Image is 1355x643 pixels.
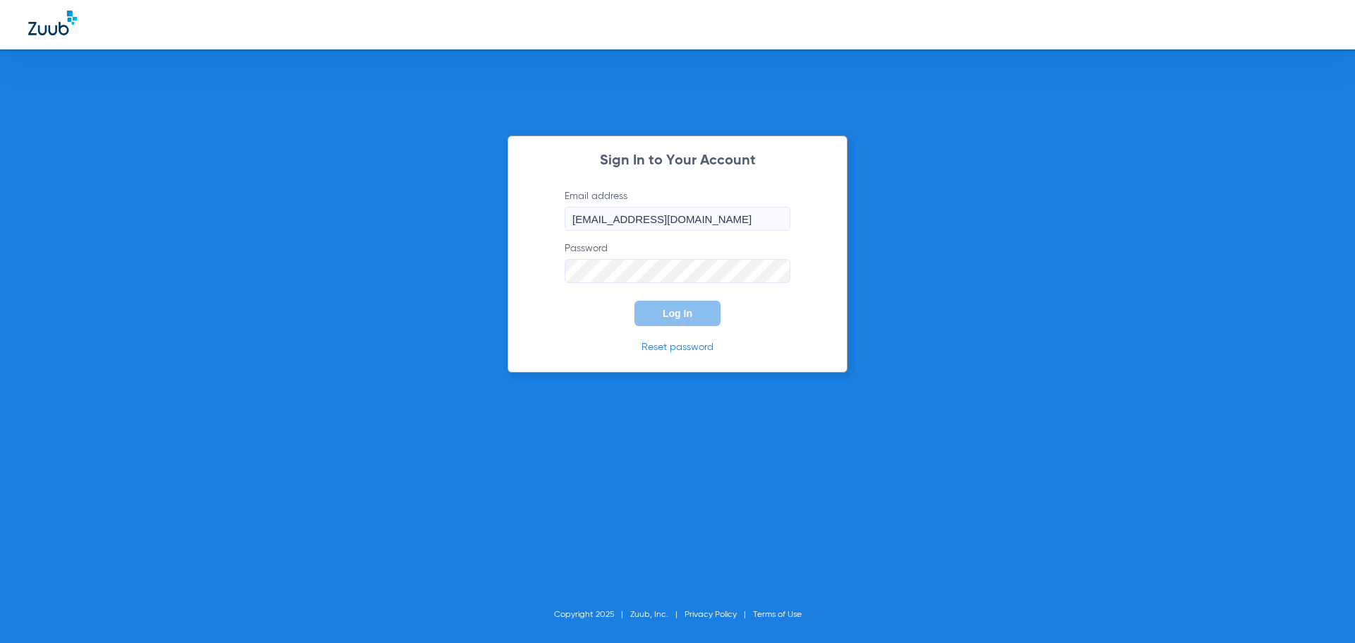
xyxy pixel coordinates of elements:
[685,611,737,619] a: Privacy Policy
[753,611,802,619] a: Terms of Use
[565,189,790,231] label: Email address
[554,608,630,622] li: Copyright 2025
[634,301,721,326] button: Log In
[28,11,77,35] img: Zuub Logo
[663,308,692,319] span: Log In
[1284,575,1355,643] iframe: Chat Widget
[565,207,790,231] input: Email address
[565,241,790,283] label: Password
[565,259,790,283] input: Password
[642,342,713,352] a: Reset password
[543,154,812,168] h2: Sign In to Your Account
[630,608,685,622] li: Zuub, Inc.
